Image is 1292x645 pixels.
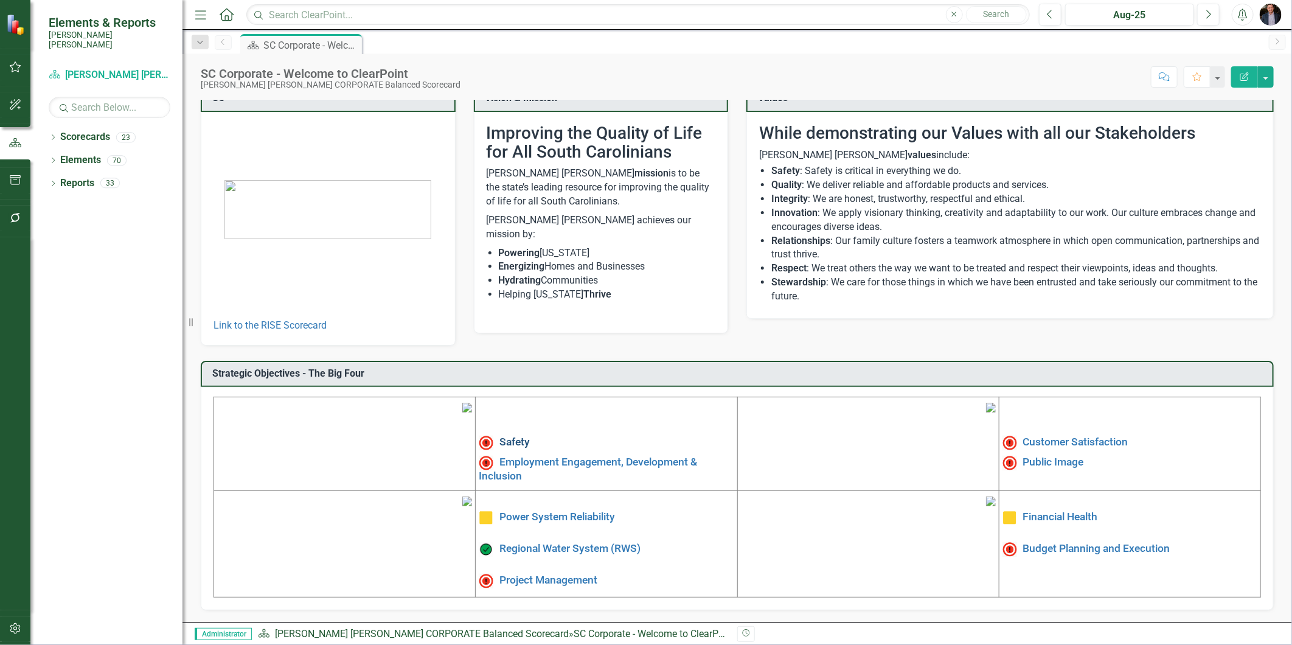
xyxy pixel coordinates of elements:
li: : We are honest, trustworthy, respectful and ethical. [771,192,1261,206]
img: High Alert [479,436,493,450]
strong: values [908,149,936,161]
img: Not Meeting Target [479,574,493,588]
a: Budget Planning and Execution [1023,543,1170,555]
img: Caution [479,511,493,525]
h2: Improving the Quality of Life for All South Carolinians [487,124,716,162]
strong: Energizing [499,260,545,272]
a: [PERSON_NAME] [PERSON_NAME] CORPORATE Balanced Scorecard [275,628,569,640]
li: [US_STATE] [499,246,716,260]
strong: Relationships [771,235,830,246]
div: SC Corporate - Welcome to ClearPoint [263,38,359,53]
li: : We deliver reliable and affordable products and services. [771,178,1261,192]
img: Not Meeting Target [1002,542,1017,557]
h3: Values [758,92,1266,103]
p: [PERSON_NAME] [PERSON_NAME] include: [759,148,1261,162]
div: [PERSON_NAME] [PERSON_NAME] CORPORATE Balanced Scorecard [201,80,460,89]
a: Public Image [1023,456,1084,469]
button: Search [966,6,1027,23]
li: : Our family culture fosters a teamwork atmosphere in which open communication, partnerships and ... [771,234,1261,262]
a: Project Management [499,574,597,587]
a: Customer Satisfaction [1023,436,1128,448]
strong: Integrity [771,193,808,204]
li: Homes and Businesses [499,260,716,274]
strong: Hydrating [499,274,541,286]
li: Communities [499,274,716,288]
strong: Safety [771,165,800,176]
li: : Safety is critical in everything we do. [771,164,1261,178]
a: Employment Engagement, Development & Inclusion [479,456,697,482]
img: Not Meeting Target [479,456,493,470]
button: Aug-25 [1065,4,1194,26]
span: Administrator [195,628,252,640]
small: [PERSON_NAME] [PERSON_NAME] [49,30,170,50]
img: mceclip4.png [986,497,996,506]
li: : We treat others the way we want to be treated and respect their viewpoints, ideas and thoughts. [771,262,1261,276]
img: Caution [1002,511,1017,525]
img: Chris Amodeo [1260,4,1282,26]
li: Helping [US_STATE] [499,288,716,302]
h2: While demonstrating our Values with all our Stakeholders [759,124,1261,143]
a: Safety [499,436,530,448]
strong: Powering [499,247,540,259]
input: Search ClearPoint... [246,4,1030,26]
img: ClearPoint Strategy [6,14,27,35]
div: SC Corporate - Welcome to ClearPoint [574,628,735,640]
a: Reports [60,176,94,190]
a: Power System Reliability [499,511,615,523]
strong: mission [635,167,669,179]
h3: Vision & Mission [485,92,721,103]
div: 70 [107,155,127,166]
a: [PERSON_NAME] [PERSON_NAME] CORPORATE Balanced Scorecard [49,68,170,82]
strong: Thrive [584,288,612,300]
div: » [258,627,728,641]
strong: Respect [771,262,807,274]
p: [PERSON_NAME] [PERSON_NAME] achieves our mission by: [487,211,716,244]
p: [PERSON_NAME] [PERSON_NAME] is to be the state’s leading resource for improving the quality of li... [487,167,716,211]
img: Not Meeting Target [1002,456,1017,470]
img: On Target [479,542,493,557]
h3: SC [212,92,448,103]
img: mceclip3%20v3.png [462,497,472,506]
img: mceclip2%20v3.png [986,403,996,413]
strong: Innovation [771,207,818,218]
a: Link to the RISE Scorecard [214,319,327,331]
span: Search [983,9,1009,19]
li: : We care for those things in which we have been entrusted and take seriously our commitment to t... [771,276,1261,304]
input: Search Below... [49,97,170,118]
a: Elements [60,153,101,167]
a: Regional Water System (RWS) [499,543,641,555]
span: Elements & Reports [49,15,170,30]
div: 23 [116,132,136,142]
strong: Quality [771,179,802,190]
img: High Alert [1002,436,1017,450]
li: : We apply visionary thinking, creativity and adaptability to our work. Our culture embraces chan... [771,206,1261,234]
img: mceclip1%20v4.png [462,403,472,413]
a: Scorecards [60,130,110,144]
div: Aug-25 [1069,8,1190,23]
strong: Stewardship [771,276,826,288]
a: Financial Health [1023,511,1098,523]
div: 33 [100,178,120,189]
div: SC Corporate - Welcome to ClearPoint [201,67,460,80]
h3: Strategic Objectives - The Big Four [212,368,1266,379]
